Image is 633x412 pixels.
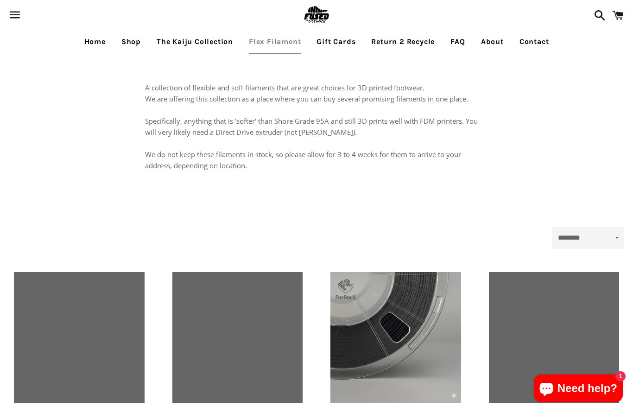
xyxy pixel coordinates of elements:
[489,272,620,403] a: FUSROCK TPU Aero - 1kg
[310,30,362,53] a: Gift Cards
[150,30,240,53] a: The Kaiju Collection
[172,272,303,403] a: [3D printed Shoes] - lightweight custom 3dprinted shoes sneakers sandals fused footwear
[114,30,148,53] a: Shop
[145,82,488,171] p: A collection of flexible and soft filaments that are great choices for 3D printed footwear. We ar...
[443,30,472,53] a: FAQ
[14,272,145,403] a: [3D printed Shoes] - lightweight custom 3dprinted shoes sneakers sandals fused footwear
[364,30,442,53] a: Return 2 Recycle
[77,30,113,53] a: Home
[330,272,461,403] a: FUSROCK TPU Aero - 0.5kg
[531,374,626,405] inbox-online-store-chat: Shopify online store chat
[242,30,308,53] a: Flex Filament
[474,30,511,53] a: About
[513,30,556,53] a: Contact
